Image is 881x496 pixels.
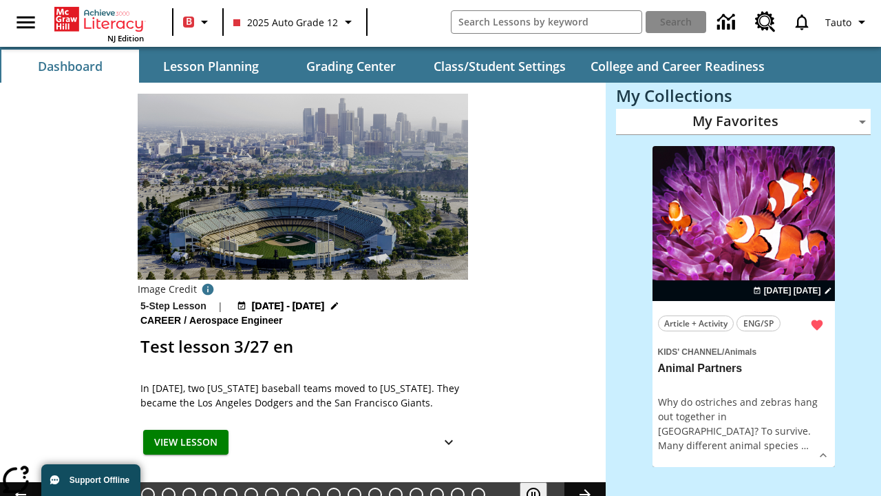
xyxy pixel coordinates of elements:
[228,10,362,34] button: Class: 2025 Auto Grade 12, Select your class
[435,430,463,455] button: Show Details
[820,10,875,34] button: Profile/Settings
[652,146,835,468] div: lesson details
[616,86,871,105] h3: My Collections
[54,6,144,33] a: Home
[743,316,774,331] span: ENG/SP
[658,395,829,453] div: Why do ostriches and zebras hang out together in [GEOGRAPHIC_DATA]? To survive. Many different an...
[616,109,871,135] div: My Favorites
[140,313,184,329] span: Career
[722,347,724,357] span: /
[140,381,465,410] span: In 1958, two New York baseball teams moved to California. They became the Los Angeles Dodgers and...
[6,2,46,43] button: Open side menu
[736,316,781,331] button: ENG/SP
[658,362,829,376] h3: Animal Partners
[41,464,140,496] button: Support Offline
[184,315,187,326] span: /
[54,4,144,43] div: Home
[140,299,206,313] p: 5-Step Lesson
[747,3,784,41] a: Resource Center, Will open in new tab
[70,475,129,485] span: Support Offline
[107,33,144,43] span: NJ Edition
[234,299,343,313] button: Aug 24 - Aug 24 Choose Dates
[658,347,723,357] span: Kids' Channel
[233,15,338,30] span: 2025 Auto Grade 12
[825,15,851,30] span: Tauto
[664,316,728,331] span: Article + Activity
[138,94,468,280] img: Dodgers stadium.
[423,50,577,83] button: Class/Student Settings
[217,299,223,313] span: |
[805,313,829,338] button: Remove from Favorites
[138,282,197,296] p: Image Credit
[658,316,734,331] button: Article + Activity
[452,11,641,33] input: search field
[189,313,285,329] span: Aerospace Engineer
[764,285,821,297] span: [DATE] [DATE]
[784,4,820,40] a: Notifications
[140,334,465,359] h2: Test lesson 3/27 en
[801,439,809,452] span: …
[658,344,829,359] span: Topic: Kids' Channel/Animals
[252,299,324,313] span: [DATE] - [DATE]
[724,347,756,357] span: Animals
[186,13,192,30] span: B
[813,445,834,466] button: Show Details
[143,430,229,455] button: View Lesson
[580,50,776,83] button: College and Career Readiness
[178,10,218,34] button: Boost Class color is red. Change class color
[282,50,420,83] button: Grading Center
[709,3,747,41] a: Data Center
[142,50,279,83] button: Lesson Planning
[750,285,835,297] button: Jul 07 - Jun 30 Choose Dates
[140,381,465,410] div: In [DATE], two [US_STATE] baseball teams moved to [US_STATE]. They became the Los Angeles Dodgers...
[197,280,219,299] button: Image credit: David Sucsy/E+/Getty Images
[1,50,139,83] button: Dashboard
